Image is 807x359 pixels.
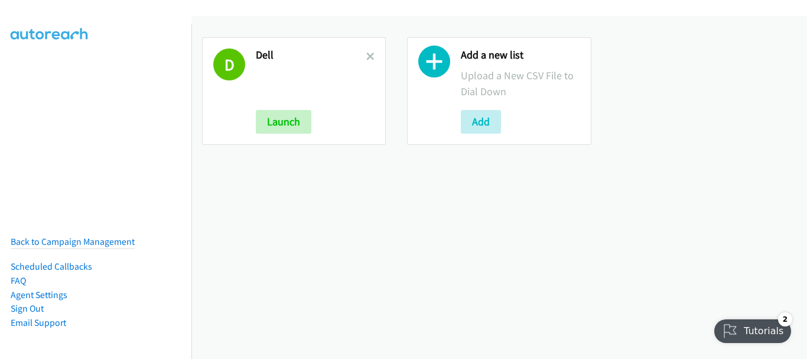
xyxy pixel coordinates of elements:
[707,308,798,350] iframe: Checklist
[11,275,26,286] a: FAQ
[11,289,67,300] a: Agent Settings
[256,110,311,134] button: Launch
[213,48,245,80] h1: D
[461,48,580,62] h2: Add a new list
[11,303,44,314] a: Sign Out
[256,48,366,62] h2: Dell
[11,261,92,272] a: Scheduled Callbacks
[461,110,501,134] button: Add
[461,67,580,99] p: Upload a New CSV File to Dial Down
[11,317,66,328] a: Email Support
[11,236,135,247] a: Back to Campaign Management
